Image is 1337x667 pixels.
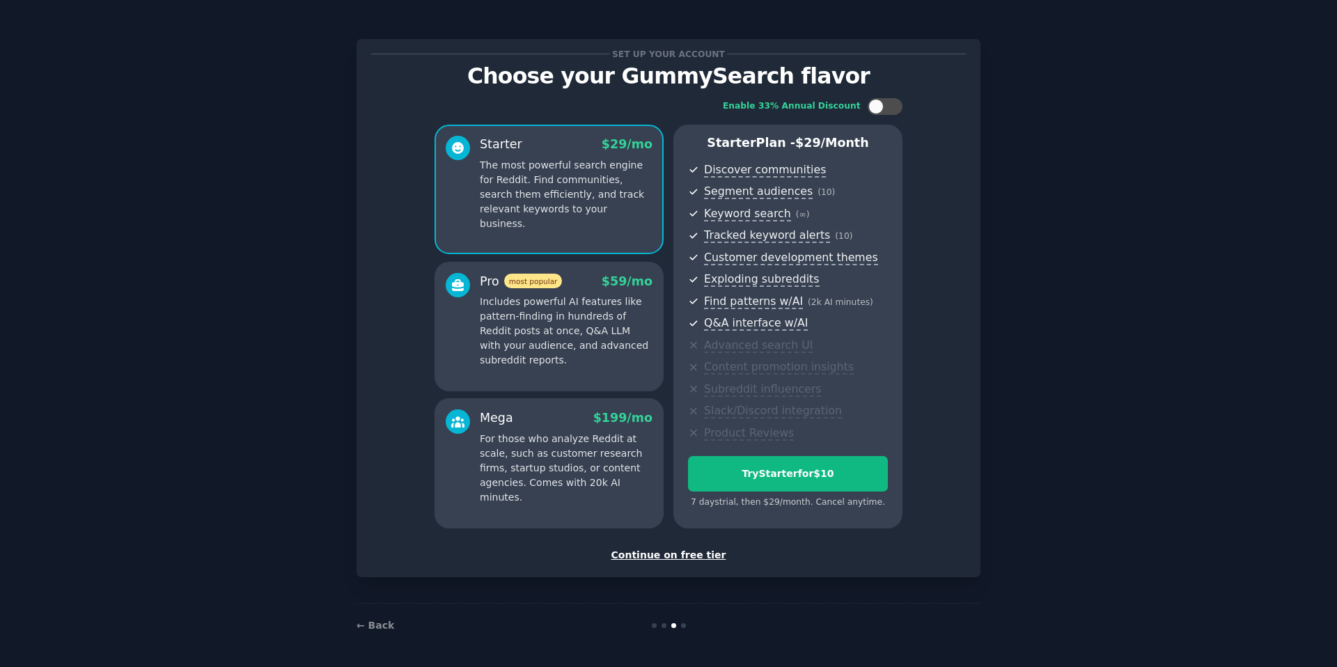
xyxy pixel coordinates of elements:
span: Slack/Discord integration [704,404,842,418]
span: Product Reviews [704,426,794,441]
span: ( 10 ) [835,231,852,241]
span: $ 29 /mo [602,137,652,151]
span: Subreddit influencers [704,382,821,397]
div: Pro [480,273,562,290]
span: Content promotion insights [704,360,854,375]
span: Segment audiences [704,185,813,199]
button: TryStarterfor$10 [688,456,888,492]
div: Enable 33% Annual Discount [723,100,861,113]
span: $ 59 /mo [602,274,652,288]
div: Mega [480,409,513,427]
span: Q&A interface w/AI [704,316,808,331]
span: most popular [504,274,563,288]
span: $ 29 /month [795,136,869,150]
p: Choose your GummySearch flavor [371,64,966,88]
span: ( 2k AI minutes ) [808,297,873,307]
span: Discover communities [704,163,826,178]
a: ← Back [357,620,394,631]
div: Continue on free tier [371,548,966,563]
span: ( 10 ) [818,187,835,197]
p: Starter Plan - [688,134,888,152]
span: Advanced search UI [704,338,813,353]
p: Includes powerful AI features like pattern-finding in hundreds of Reddit posts at once, Q&A LLM w... [480,295,652,368]
span: $ 199 /mo [593,411,652,425]
span: Exploding subreddits [704,272,819,287]
div: 7 days trial, then $ 29 /month . Cancel anytime. [688,496,888,509]
div: Starter [480,136,522,153]
span: Set up your account [610,47,728,61]
span: Tracked keyword alerts [704,228,830,243]
p: For those who analyze Reddit at scale, such as customer research firms, startup studios, or conte... [480,432,652,505]
span: ( ∞ ) [796,210,810,219]
div: Try Starter for $10 [689,466,887,481]
span: Keyword search [704,207,791,221]
p: The most powerful search engine for Reddit. Find communities, search them efficiently, and track ... [480,158,652,231]
span: Find patterns w/AI [704,295,803,309]
span: Customer development themes [704,251,878,265]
